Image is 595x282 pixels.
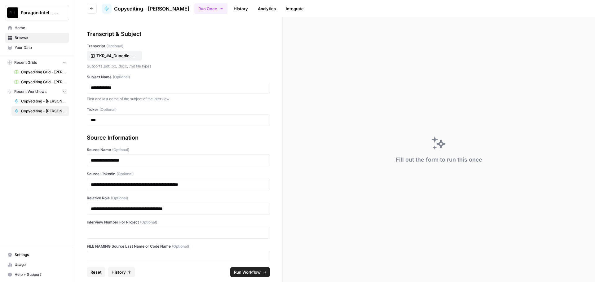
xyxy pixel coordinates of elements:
[7,7,18,18] img: Paragon Intel - Copyediting Logo
[5,260,69,270] a: Usage
[15,35,66,41] span: Browse
[5,87,69,96] button: Recent Workflows
[11,96,69,106] a: Copyediting - [PERSON_NAME]
[5,5,69,20] button: Workspace: Paragon Intel - Copyediting
[11,77,69,87] a: Copyediting Grid - [PERSON_NAME]
[87,171,270,177] label: Source LinkedIn
[5,250,69,260] a: Settings
[90,269,102,275] span: Reset
[87,244,270,249] label: FILE NAMING Source Last Name or Code Name
[21,98,66,104] span: Copyediting - [PERSON_NAME]
[11,67,69,77] a: Copyediting Grid - [PERSON_NAME]
[112,269,126,275] span: History
[230,267,270,277] button: Run Workflow
[96,53,136,59] p: TKR_#4_Dunedin Raw Transcript.docx
[5,33,69,43] a: Browse
[87,107,270,112] label: Ticker
[254,4,280,14] a: Analytics
[113,74,130,80] span: (Optional)
[230,4,252,14] a: History
[117,171,134,177] span: (Optional)
[87,63,270,69] p: Supports .pdf, .txt, .docx, .md file types
[87,219,270,225] label: Interview Number For Project
[5,43,69,53] a: Your Data
[14,89,46,94] span: Recent Workflows
[106,43,123,49] span: (Optional)
[87,267,105,277] button: Reset
[14,60,37,65] span: Recent Grids
[15,25,66,31] span: Home
[21,69,66,75] span: Copyediting Grid - [PERSON_NAME]
[15,45,66,50] span: Your Data
[87,43,270,49] label: Transcript
[21,79,66,85] span: Copyediting Grid - [PERSON_NAME]
[87,51,142,61] button: TKR_#4_Dunedin Raw Transcript.docx
[99,107,117,112] span: (Optional)
[111,195,128,201] span: (Optional)
[11,106,69,116] a: Copyediting - [PERSON_NAME]
[21,10,58,16] span: Paragon Intel - Copyediting
[114,5,189,12] span: Copyediting - [PERSON_NAME]
[108,267,135,277] button: History
[194,3,227,14] button: Run Once
[5,58,69,67] button: Recent Grids
[87,74,270,80] label: Subject Name
[282,4,307,14] a: Integrate
[87,96,270,102] p: First and last name of the subject of the interview
[87,30,270,38] div: Transcript & Subject
[5,23,69,33] a: Home
[140,219,157,225] span: (Optional)
[87,147,270,153] label: Source Name
[172,244,189,249] span: (Optional)
[15,262,66,267] span: Usage
[87,195,270,201] label: Relative Role
[21,108,66,114] span: Copyediting - [PERSON_NAME]
[234,269,261,275] span: Run Workflow
[87,133,270,142] div: Source Information
[396,155,482,164] div: Fill out the form to run this once
[15,272,66,277] span: Help + Support
[112,147,129,153] span: (Optional)
[102,4,189,14] a: Copyediting - [PERSON_NAME]
[5,270,69,280] button: Help + Support
[15,252,66,258] span: Settings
